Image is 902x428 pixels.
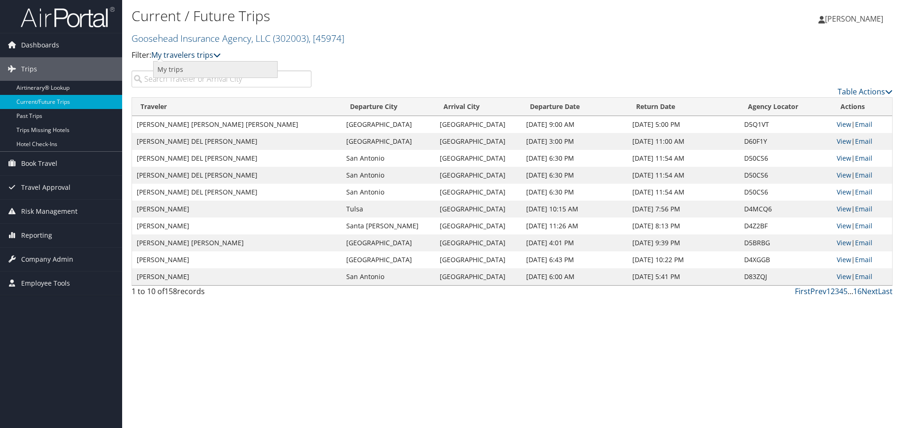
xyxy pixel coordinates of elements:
a: View [837,137,851,146]
span: Dashboards [21,33,59,57]
td: D5Q1VT [739,116,832,133]
td: Santa [PERSON_NAME] [342,218,435,234]
td: D5BRBG [739,234,832,251]
td: | [832,184,892,201]
span: Reporting [21,224,52,247]
a: View [837,221,851,230]
td: [GEOGRAPHIC_DATA] [435,234,521,251]
a: Last [878,286,893,296]
td: [GEOGRAPHIC_DATA] [435,150,521,167]
a: Email [855,255,872,264]
td: D50CS6 [739,150,832,167]
td: [PERSON_NAME] DEL [PERSON_NAME] [132,150,342,167]
td: D83ZQJ [739,268,832,285]
td: [PERSON_NAME] [PERSON_NAME] [132,234,342,251]
a: View [837,255,851,264]
a: 5 [843,286,848,296]
span: ( 302003 ) [273,32,309,45]
td: [GEOGRAPHIC_DATA] [435,167,521,184]
td: [DATE] 5:00 PM [628,116,739,133]
td: [GEOGRAPHIC_DATA] [435,218,521,234]
img: airportal-logo.png [21,6,115,28]
span: Book Travel [21,152,57,175]
td: [GEOGRAPHIC_DATA] [435,116,521,133]
th: Arrival City: activate to sort column ascending [435,98,521,116]
td: [PERSON_NAME] [132,251,342,268]
th: Return Date: activate to sort column ascending [628,98,739,116]
td: D4Z2BF [739,218,832,234]
td: [DATE] 11:54 AM [628,150,739,167]
span: Trips [21,57,37,81]
a: Email [855,238,872,247]
a: Next [862,286,878,296]
td: | [832,218,892,234]
td: | [832,133,892,150]
td: D4MCQ6 [739,201,832,218]
td: [DATE] 9:39 PM [628,234,739,251]
td: [PERSON_NAME] DEL [PERSON_NAME] [132,167,342,184]
a: 3 [835,286,839,296]
a: Goosehead Insurance Agency, LLC [132,32,344,45]
a: View [837,272,851,281]
td: [DATE] 6:43 PM [521,251,628,268]
td: [DATE] 11:26 AM [521,218,628,234]
td: [GEOGRAPHIC_DATA] [435,201,521,218]
a: Email [855,120,872,129]
a: View [837,154,851,163]
p: Filter: [132,49,639,62]
a: View [837,204,851,213]
td: D50CS6 [739,167,832,184]
td: [PERSON_NAME] DEL [PERSON_NAME] [132,133,342,150]
a: Email [855,154,872,163]
a: 16 [853,286,862,296]
td: [GEOGRAPHIC_DATA] [435,184,521,201]
td: [PERSON_NAME] [132,201,342,218]
td: [DATE] 6:00 AM [521,268,628,285]
span: 158 [164,286,177,296]
td: | [832,268,892,285]
th: Departure Date: activate to sort column descending [521,98,628,116]
td: Tulsa [342,201,435,218]
td: [GEOGRAPHIC_DATA] [342,234,435,251]
td: [GEOGRAPHIC_DATA] [342,116,435,133]
td: [DATE] 10:22 PM [628,251,739,268]
h1: Current / Future Trips [132,6,639,26]
td: | [832,251,892,268]
td: [GEOGRAPHIC_DATA] [342,251,435,268]
td: [DATE] 9:00 AM [521,116,628,133]
span: [PERSON_NAME] [825,14,883,24]
td: | [832,201,892,218]
td: [GEOGRAPHIC_DATA] [435,251,521,268]
td: [DATE] 11:54 AM [628,167,739,184]
a: Email [855,221,872,230]
td: [DATE] 11:00 AM [628,133,739,150]
span: Travel Approval [21,176,70,199]
span: Company Admin [21,248,73,271]
td: [DATE] 8:13 PM [628,218,739,234]
td: [DATE] 6:30 PM [521,150,628,167]
th: Traveler: activate to sort column ascending [132,98,342,116]
a: View [837,120,851,129]
td: San Antonio [342,184,435,201]
td: [GEOGRAPHIC_DATA] [342,133,435,150]
a: My travelers trips [151,50,221,60]
div: 1 to 10 of records [132,286,311,302]
td: D4XGGB [739,251,832,268]
td: [DATE] 5:41 PM [628,268,739,285]
th: Actions [832,98,892,116]
td: [PERSON_NAME] [132,268,342,285]
td: [DATE] 10:15 AM [521,201,628,218]
td: D50CS6 [739,184,832,201]
a: 2 [831,286,835,296]
a: Email [855,204,872,213]
a: 1 [826,286,831,296]
td: | [832,116,892,133]
input: Search Traveler or Arrival City [132,70,311,87]
a: Table Actions [838,86,893,97]
td: | [832,167,892,184]
td: [DATE] 11:54 AM [628,184,739,201]
span: , [ 45974 ] [309,32,344,45]
td: [PERSON_NAME] [PERSON_NAME] [PERSON_NAME] [132,116,342,133]
td: [DATE] 7:56 PM [628,201,739,218]
span: Employee Tools [21,272,70,295]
